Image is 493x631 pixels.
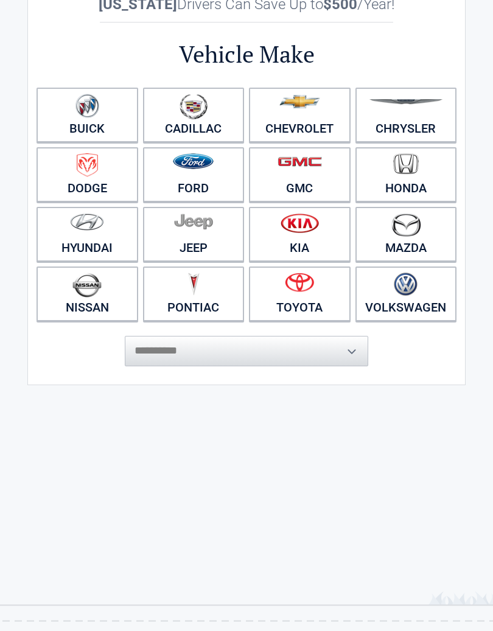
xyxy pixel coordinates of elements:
[173,153,214,169] img: ford
[187,273,200,296] img: pontiac
[143,267,245,321] a: Pontiac
[77,153,98,177] img: dodge
[249,207,351,262] a: Kia
[34,39,459,70] h2: Vehicle Make
[393,153,419,175] img: honda
[369,99,443,105] img: chrysler
[391,213,421,237] img: mazda
[281,213,319,233] img: kia
[37,147,138,202] a: Dodge
[37,267,138,321] a: Nissan
[278,156,322,167] img: gmc
[394,273,418,296] img: volkswagen
[70,213,104,231] img: hyundai
[249,267,351,321] a: Toyota
[249,88,351,142] a: Chevrolet
[279,95,320,108] img: chevrolet
[355,267,457,321] a: Volkswagen
[143,88,245,142] a: Cadillac
[180,94,208,119] img: cadillac
[143,147,245,202] a: Ford
[355,207,457,262] a: Mazda
[37,88,138,142] a: Buick
[355,147,457,202] a: Honda
[75,94,99,118] img: buick
[37,207,138,262] a: Hyundai
[174,213,213,230] img: jeep
[249,147,351,202] a: GMC
[72,273,102,298] img: nissan
[285,273,314,292] img: toyota
[355,88,457,142] a: Chrysler
[143,207,245,262] a: Jeep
